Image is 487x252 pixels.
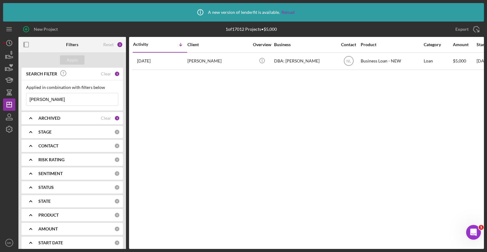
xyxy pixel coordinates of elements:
div: Business [274,42,336,47]
b: CONTACT [38,143,58,148]
b: AMOUNT [38,226,58,231]
time: 2025-07-08 19:49 [137,58,151,63]
text: NL [346,59,351,63]
div: 0 [114,129,120,135]
b: RISK RATING [38,157,65,162]
button: Apply [60,55,84,65]
b: ARCHIVED [38,116,60,121]
b: Filters [66,42,78,47]
button: Export [449,23,484,35]
div: Clear [101,116,111,121]
div: 0 [114,226,120,232]
div: 1 [114,115,120,121]
div: 0 [114,171,120,176]
div: 0 [114,185,120,190]
div: Product [361,42,422,47]
button: MK [3,237,15,249]
div: A new version of lenderfit is available. [193,5,295,20]
b: STATE [38,199,51,204]
b: SEARCH FILTER [26,71,57,76]
div: Reset [103,42,114,47]
div: Business Loan - NEW [361,53,422,69]
div: Apply [67,55,78,65]
iframe: Intercom live chat [466,225,481,240]
div: Contact [337,42,360,47]
div: Export [455,23,469,35]
span: 1 [479,225,484,230]
div: 1 [114,71,120,77]
div: [PERSON_NAME] [187,53,249,69]
div: Applied in combination with filters below [26,85,118,90]
div: 0 [114,240,120,246]
div: Category [424,42,452,47]
div: Client [187,42,249,47]
text: MK [7,241,12,245]
b: SENTIMENT [38,171,63,176]
div: 0 [114,157,120,162]
div: 2 [117,42,123,48]
div: 1 of 17012 Projects • $5,000 [226,27,277,32]
b: STAGE [38,130,52,134]
b: PRODUCT [38,213,59,218]
div: New Project [34,23,58,35]
b: STATUS [38,185,54,190]
b: START DATE [38,240,63,245]
div: 0 [114,198,120,204]
div: $5,000 [453,53,476,69]
a: Reload [281,10,295,15]
div: DBA: [PERSON_NAME] [274,53,336,69]
div: Clear [101,71,111,76]
div: Activity [133,42,160,47]
div: Amount [453,42,476,47]
div: Loan [424,53,452,69]
div: 0 [114,212,120,218]
button: New Project [18,23,64,35]
div: 0 [114,143,120,149]
div: Overview [250,42,273,47]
